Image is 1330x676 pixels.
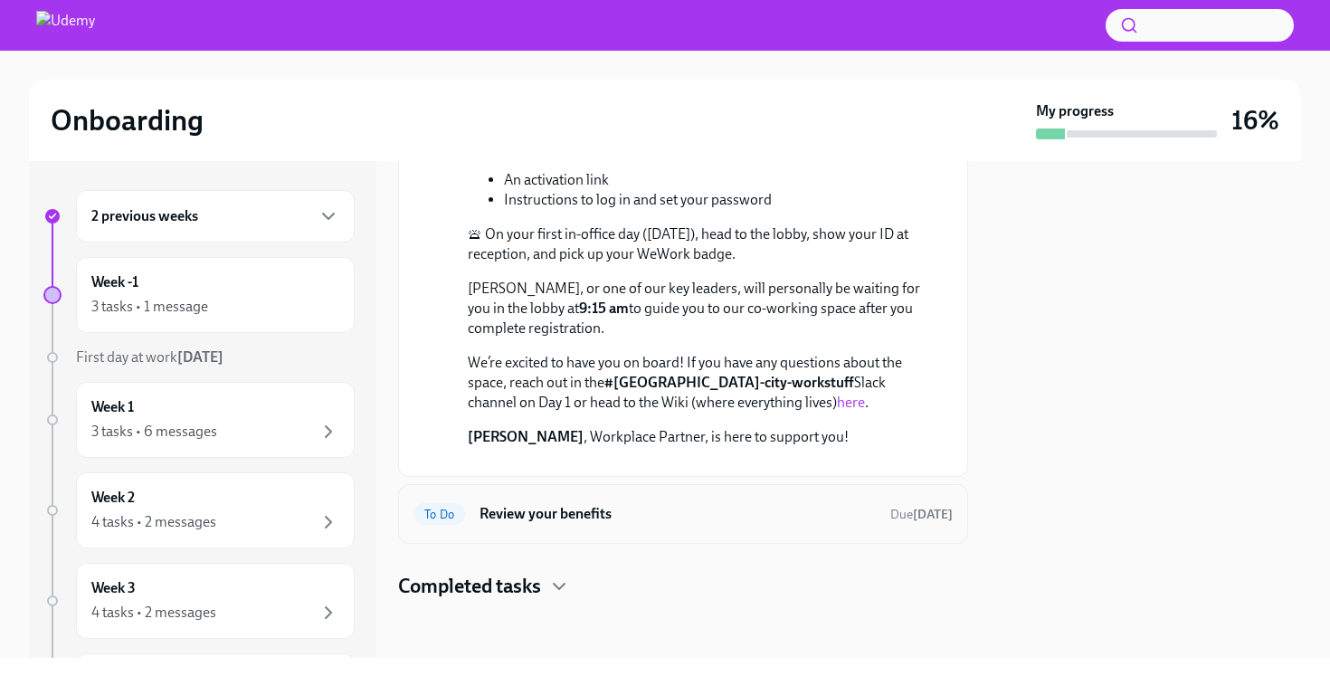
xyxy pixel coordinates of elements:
[43,563,355,639] a: Week 34 tasks • 2 messages
[91,578,136,598] h6: Week 3
[91,603,216,623] div: 4 tasks • 2 messages
[1036,101,1114,121] strong: My progress
[480,504,876,524] h6: Review your benefits
[468,353,924,413] p: We’re excited to have you on board! If you have any questions about the space, reach out in the S...
[36,11,95,40] img: Udemy
[890,507,953,522] span: Due
[43,382,355,458] a: Week 13 tasks • 6 messages
[91,272,138,292] h6: Week -1
[398,573,968,600] div: Completed tasks
[468,428,584,445] strong: [PERSON_NAME]
[890,506,953,523] span: September 15th, 2025 10:00
[91,206,198,226] h6: 2 previous weeks
[1231,104,1279,137] h3: 16%
[43,257,355,333] a: Week -13 tasks • 1 message
[91,297,208,317] div: 3 tasks • 1 message
[43,348,355,367] a: First day at work[DATE]
[91,422,217,442] div: 3 tasks • 6 messages
[398,573,541,600] h4: Completed tasks
[913,507,953,522] strong: [DATE]
[413,508,465,521] span: To Do
[76,190,355,243] div: 2 previous weeks
[91,397,134,417] h6: Week 1
[468,427,924,447] p: , Workplace Partner, is here to support you!
[51,102,204,138] h2: Onboarding
[468,224,924,264] p: 🛎 On your first in-office day ([DATE]), head to the lobby, show your ID at reception, and pick up...
[43,472,355,548] a: Week 24 tasks • 2 messages
[837,394,865,411] a: here
[579,300,629,317] strong: 9:15 am
[504,170,924,190] li: An activation link
[604,374,854,391] strong: #[GEOGRAPHIC_DATA]-city-workstuff
[504,190,924,210] li: Instructions to log in and set your password
[91,512,216,532] div: 4 tasks • 2 messages
[76,348,223,366] span: First day at work
[177,348,223,366] strong: [DATE]
[91,488,135,508] h6: Week 2
[468,279,924,338] p: [PERSON_NAME], or one of our key leaders, will personally be waiting for you in the lobby at to g...
[413,500,953,528] a: To DoReview your benefitsDue[DATE]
